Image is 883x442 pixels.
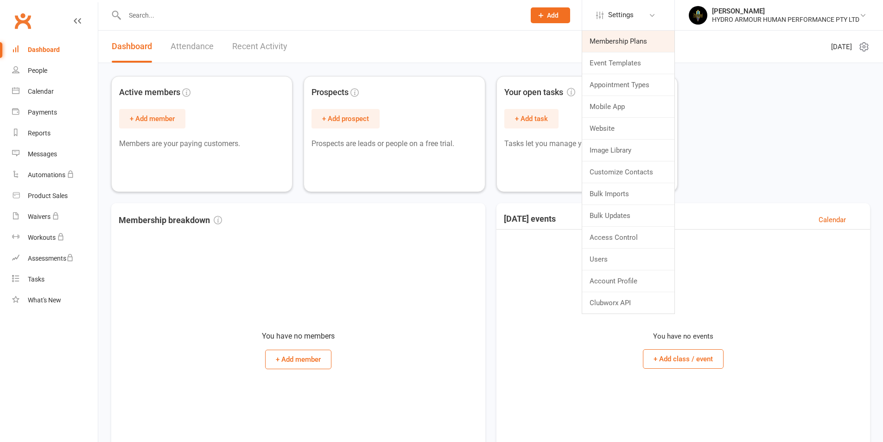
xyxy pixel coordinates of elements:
[28,46,60,53] div: Dashboard
[582,74,674,96] a: Appointment Types
[28,255,74,262] div: Assessments
[819,214,846,225] a: Calendar
[608,5,634,26] span: Settings
[12,186,98,206] a: Product Sales
[582,183,674,205] a: Bulk Imports
[28,192,68,199] div: Product Sales
[28,234,56,241] div: Workouts
[265,350,331,369] button: + Add member
[504,109,559,128] button: + Add task
[119,138,285,150] p: Members are your paying customers.
[582,140,674,161] a: Image Library
[643,349,724,369] button: + Add class / event
[28,109,57,116] div: Payments
[531,7,570,23] button: Add
[112,31,152,63] a: Dashboard
[12,123,98,144] a: Reports
[28,67,47,74] div: People
[831,41,852,52] span: [DATE]
[28,171,65,179] div: Automations
[582,227,674,248] a: Access Control
[119,86,180,99] span: Active members
[12,248,98,269] a: Assessments
[653,331,713,342] p: You have no events
[311,138,477,150] p: Prospects are leads or people on a free trial.
[582,292,674,314] a: Clubworx API
[12,144,98,165] a: Messages
[119,214,222,226] h3: Membership breakdown
[582,31,674,52] a: Membership Plans
[311,109,380,128] button: + Add prospect
[712,7,859,15] div: [PERSON_NAME]
[582,118,674,139] a: Website
[12,39,98,60] a: Dashboard
[12,290,98,311] a: What's New
[28,296,61,304] div: What's New
[504,214,556,225] h3: [DATE] events
[582,96,674,117] a: Mobile App
[12,227,98,248] a: Workouts
[12,81,98,102] a: Calendar
[262,330,335,342] p: You have no members
[119,109,185,128] button: + Add member
[504,86,575,99] span: Your open tasks
[28,150,57,158] div: Messages
[28,129,51,137] div: Reports
[171,31,214,63] a: Attendance
[311,86,349,99] span: Prospects
[232,31,287,63] a: Recent Activity
[582,161,674,183] a: Customize Contacts
[12,102,98,123] a: Payments
[582,249,674,270] a: Users
[582,270,674,292] a: Account Profile
[12,206,98,227] a: Waivers
[712,15,859,24] div: HYDRO ARMOUR HUMAN PERFORMANCE PTY LTD
[11,9,34,32] a: Clubworx
[12,269,98,290] a: Tasks
[28,88,54,95] div: Calendar
[547,12,559,19] span: Add
[122,9,519,22] input: Search...
[689,6,707,25] img: thumb_image1740657230.png
[12,165,98,186] a: Automations
[28,213,51,220] div: Waivers
[12,60,98,81] a: People
[28,275,44,283] div: Tasks
[582,205,674,226] a: Bulk Updates
[582,52,674,74] a: Event Templates
[504,138,670,150] p: Tasks let you manage your team's workload.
